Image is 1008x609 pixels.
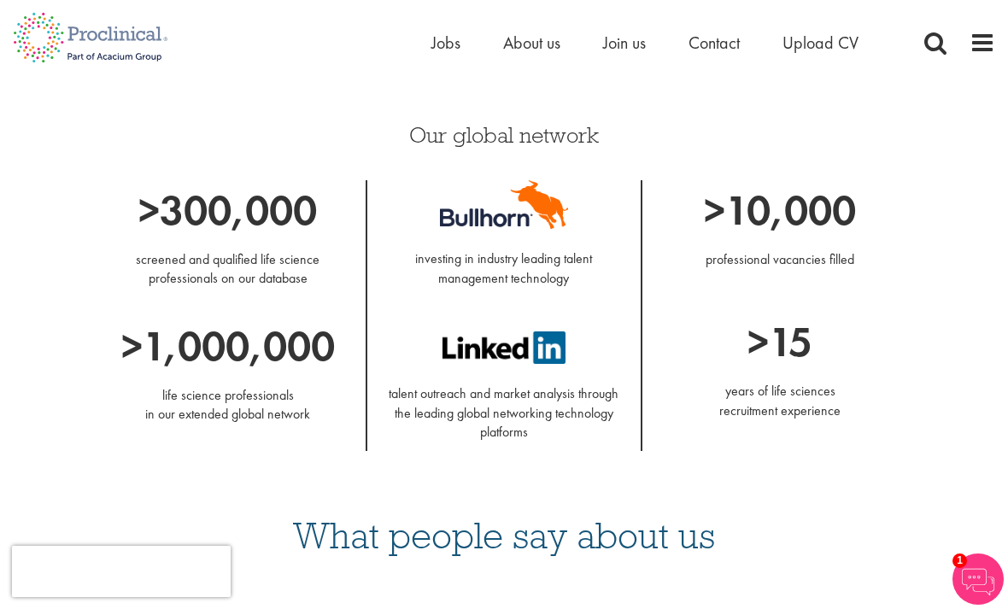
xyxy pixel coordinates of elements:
h3: What people say about us [13,517,995,554]
a: Jobs [431,32,460,54]
p: >10,000 [655,180,905,241]
a: About us [503,32,560,54]
a: Upload CV [782,32,859,54]
img: LinkedIn [442,331,566,364]
a: Join us [603,32,646,54]
p: investing in industry leading talent management technology [380,229,627,289]
p: screened and qualified life science professionals on our database [103,250,353,290]
p: >15 [655,312,905,372]
p: professional vacancies filled [655,250,905,270]
p: >300,000 [103,180,353,241]
p: >1,000,000 [103,316,353,377]
img: Chatbot [952,553,1004,605]
span: 1 [952,553,967,568]
img: Bullhorn [440,180,568,229]
a: Contact [689,32,740,54]
h3: Our global network [103,124,905,146]
p: years of life sciences recruitment experience [655,382,905,421]
p: life science professionals in our extended global network [103,386,353,425]
p: talent outreach and market analysis through the leading global networking technology platforms [380,364,627,443]
iframe: reCAPTCHA [12,546,231,597]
